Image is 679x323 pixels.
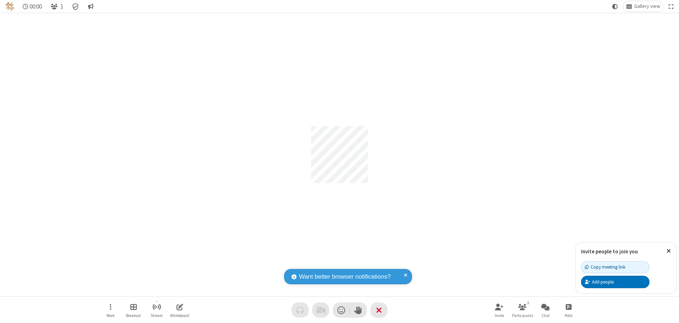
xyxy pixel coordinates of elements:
[512,300,533,320] button: Open participant list
[126,313,141,318] span: Breakout
[609,1,621,12] button: Using system theme
[60,3,63,10] span: 1
[146,300,167,320] button: Start streaming
[292,302,309,318] button: Audio problem - check your Internet connection or call by phone
[85,1,96,12] button: Conversation
[6,2,14,11] img: QA Selenium DO NOT DELETE OR CHANGE
[350,302,367,318] button: Raise hand
[581,276,650,288] button: Add people
[581,261,650,273] button: Copy meeting link
[100,300,121,320] button: Open menu
[535,300,556,320] button: Open chat
[495,313,504,318] span: Invite
[585,264,625,270] div: Copy meeting link
[565,313,572,318] span: Polls
[666,1,677,12] button: Fullscreen
[69,1,82,12] div: Meeting details Encryption enabled
[107,313,114,318] span: More
[151,313,163,318] span: Stream
[661,242,676,260] button: Close popover
[370,302,387,318] button: End or leave meeting
[623,1,663,12] button: Change layout
[312,302,329,318] button: Video
[542,313,550,318] span: Chat
[581,248,638,255] label: Invite people to join you
[48,1,66,12] button: Open participant list
[169,300,190,320] button: Open shared whiteboard
[525,300,531,306] div: 1
[299,272,391,281] span: Want better browser notifications?
[558,300,579,320] button: Open poll
[512,313,533,318] span: Participants
[634,4,660,9] span: Gallery view
[29,3,42,10] span: 00:00
[489,300,510,320] button: Invite participants (Alt+I)
[170,313,189,318] span: Whiteboard
[333,302,350,318] button: Send a reaction
[20,1,45,12] div: Timer
[123,300,144,320] button: Manage Breakout Rooms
